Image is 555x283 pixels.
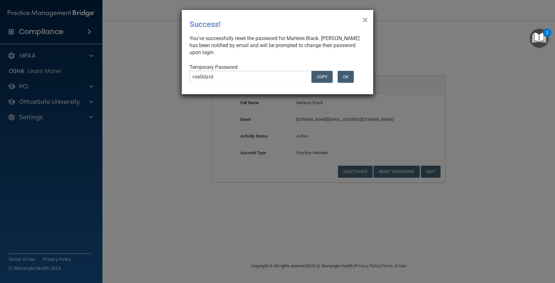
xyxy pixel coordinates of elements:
div: Success! [189,15,339,34]
span: × [362,12,368,25]
div: You've successfully reset the password for Martess Black. [PERSON_NAME] has been notified by emai... [189,35,360,56]
div: 2 [546,33,548,41]
button: OK [338,71,354,83]
button: Open Resource Center, 2 new notifications [530,29,549,48]
span: Temporary Password [189,64,237,70]
button: COPY [311,71,333,83]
